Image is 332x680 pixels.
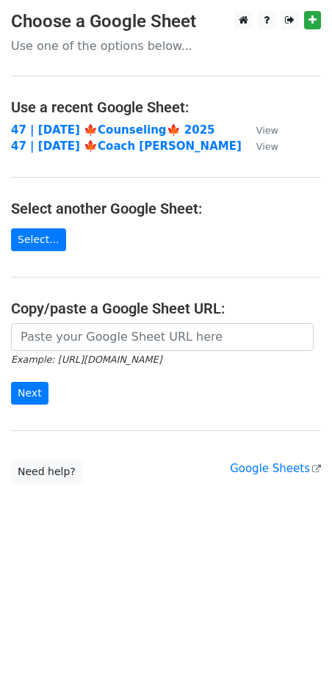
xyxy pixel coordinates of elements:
[11,98,321,116] h4: Use a recent Google Sheet:
[11,300,321,317] h4: Copy/paste a Google Sheet URL:
[230,462,321,475] a: Google Sheets
[256,125,278,136] small: View
[11,354,162,365] small: Example: [URL][DOMAIN_NAME]
[242,123,278,137] a: View
[11,460,82,483] a: Need help?
[11,228,66,251] a: Select...
[11,38,321,54] p: Use one of the options below...
[11,323,314,351] input: Paste your Google Sheet URL here
[11,200,321,217] h4: Select another Google Sheet:
[11,382,48,405] input: Next
[11,11,321,32] h3: Choose a Google Sheet
[11,140,242,153] a: 47 | [DATE] 🍁Coach [PERSON_NAME]
[242,140,278,153] a: View
[256,141,278,152] small: View
[11,123,215,137] a: 47 | [DATE] 🍁Counseling🍁 2025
